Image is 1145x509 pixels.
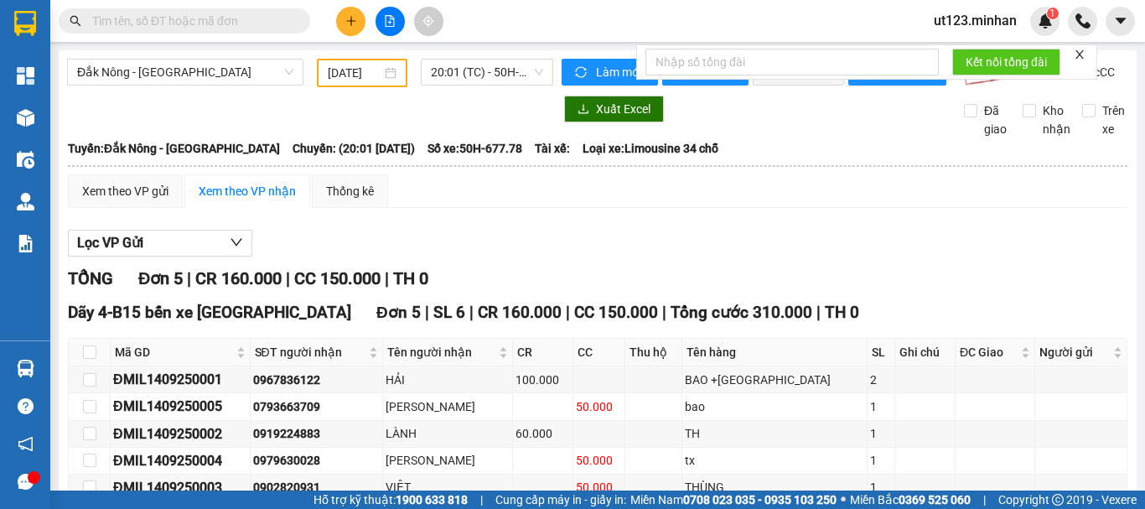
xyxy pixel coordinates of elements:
[433,303,465,322] span: SL 6
[576,478,622,496] div: 50.000
[383,421,513,448] td: LÀNH
[70,15,81,27] span: search
[113,477,247,498] div: ĐMIL1409250003
[386,371,510,389] div: HẢI
[870,451,892,470] div: 1
[469,303,474,322] span: |
[313,491,468,509] span: Hỗ trợ kỹ thuật:
[630,491,837,509] span: Miền Nam
[495,491,626,509] span: Cung cấp máy in - giấy in:
[825,303,859,322] span: TH 0
[253,478,381,496] div: 0902820931
[685,478,864,496] div: THÙNG
[870,371,892,389] div: 2
[18,436,34,452] span: notification
[115,343,233,361] span: Mã GD
[376,303,421,322] span: Đơn 5
[393,268,428,288] span: TH 0
[251,421,384,448] td: 0919224883
[251,366,384,393] td: 0967836122
[562,59,658,86] button: syncLàm mới
[427,139,522,158] span: Số xe: 50H-677.78
[480,491,483,509] span: |
[199,182,296,200] div: Xem theo VP nhận
[422,15,434,27] span: aim
[671,303,812,322] span: Tổng cước 310.000
[386,424,510,443] div: LÀNH
[328,64,381,82] input: 14/09/2025
[868,339,895,366] th: SL
[841,496,846,503] span: ⚪️
[387,343,495,361] span: Tên người nhận
[870,424,892,443] div: 1
[977,101,1013,138] span: Đã giao
[255,343,366,361] span: SĐT người nhận
[850,491,971,509] span: Miền Bắc
[230,236,243,249] span: down
[513,339,573,366] th: CR
[77,232,143,253] span: Lọc VP Gửi
[478,303,562,322] span: CR 160.000
[113,369,247,390] div: ĐMIL1409250001
[683,493,837,506] strong: 0708 023 035 - 0935 103 250
[966,53,1047,71] span: Kết nối tổng đài
[253,371,381,389] div: 0967836122
[17,193,34,210] img: warehouse-icon
[1036,101,1077,138] span: Kho nhận
[286,268,290,288] span: |
[685,451,864,470] div: tx
[17,151,34,169] img: warehouse-icon
[383,475,513,501] td: VIỆT
[1047,8,1059,19] sup: 1
[17,109,34,127] img: warehouse-icon
[920,10,1030,31] span: ut123.minhan
[816,303,821,322] span: |
[294,268,381,288] span: CC 150.000
[187,268,191,288] span: |
[376,7,405,36] button: file-add
[111,393,251,420] td: ĐMIL1409250005
[425,303,429,322] span: |
[18,398,34,414] span: question-circle
[253,424,381,443] div: 0919224883
[895,339,956,366] th: Ghi chú
[578,103,589,117] span: download
[251,475,384,501] td: 0902820931
[573,339,625,366] th: CC
[345,15,357,27] span: plus
[535,139,570,158] span: Tài xế:
[685,371,864,389] div: BAO +[GEOGRAPHIC_DATA]
[17,67,34,85] img: dashboard-icon
[68,268,113,288] span: TỔNG
[251,448,384,475] td: 0979630028
[111,448,251,475] td: ĐMIL1409250004
[596,63,645,81] span: Làm mới
[596,100,650,118] span: Xuất Excel
[383,448,513,475] td: NGỌC VŨ
[113,423,247,444] div: ĐMIL1409250002
[68,303,351,322] span: Dãy 4-B15 bến xe [GEOGRAPHIC_DATA]
[566,303,570,322] span: |
[952,49,1060,75] button: Kết nối tổng đài
[516,371,570,389] div: 100.000
[195,268,282,288] span: CR 160.000
[111,421,251,448] td: ĐMIL1409250002
[685,397,864,416] div: bao
[138,268,183,288] span: Đơn 5
[1039,343,1110,361] span: Người gửi
[516,424,570,443] div: 60.000
[17,235,34,252] img: solution-icon
[92,12,290,30] input: Tìm tên, số ĐT hoặc mã đơn
[77,60,293,85] span: Đắk Nông - Sài Gòn
[574,303,658,322] span: CC 150.000
[1106,7,1135,36] button: caret-down
[68,230,252,257] button: Lọc VP Gửi
[251,393,384,420] td: 0793663709
[625,339,682,366] th: Thu hộ
[383,366,513,393] td: HẢI
[1049,8,1055,19] span: 1
[396,493,468,506] strong: 1900 633 818
[293,139,415,158] span: Chuyến: (20:01 [DATE])
[384,15,396,27] span: file-add
[17,360,34,377] img: warehouse-icon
